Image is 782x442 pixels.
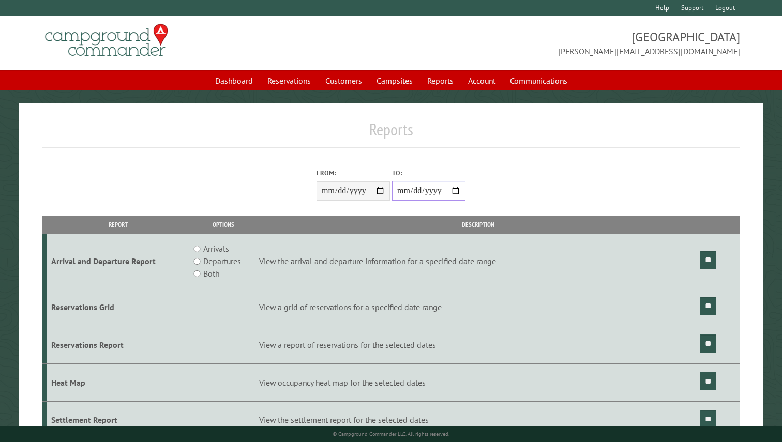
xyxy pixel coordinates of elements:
[258,288,699,326] td: View a grid of reservations for a specified date range
[258,401,699,439] td: View the settlement report for the selected dates
[319,71,368,90] a: Customers
[258,234,699,288] td: View the arrival and departure information for a specified date range
[258,326,699,363] td: View a report of reservations for the selected dates
[370,71,419,90] a: Campsites
[261,71,317,90] a: Reservations
[504,71,574,90] a: Communications
[421,71,460,90] a: Reports
[317,168,390,178] label: From:
[47,216,189,234] th: Report
[333,431,449,437] small: © Campground Commander LLC. All rights reserved.
[47,363,189,401] td: Heat Map
[209,71,259,90] a: Dashboard
[392,168,465,178] label: To:
[462,71,502,90] a: Account
[203,255,241,267] label: Departures
[258,216,699,234] th: Description
[42,20,171,60] img: Campground Commander
[47,288,189,326] td: Reservations Grid
[258,363,699,401] td: View occupancy heat map for the selected dates
[203,267,219,280] label: Both
[203,242,229,255] label: Arrivals
[47,401,189,439] td: Settlement Report
[47,234,189,288] td: Arrival and Departure Report
[47,326,189,363] td: Reservations Report
[42,119,740,148] h1: Reports
[391,28,740,57] span: [GEOGRAPHIC_DATA] [PERSON_NAME][EMAIL_ADDRESS][DOMAIN_NAME]
[189,216,258,234] th: Options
